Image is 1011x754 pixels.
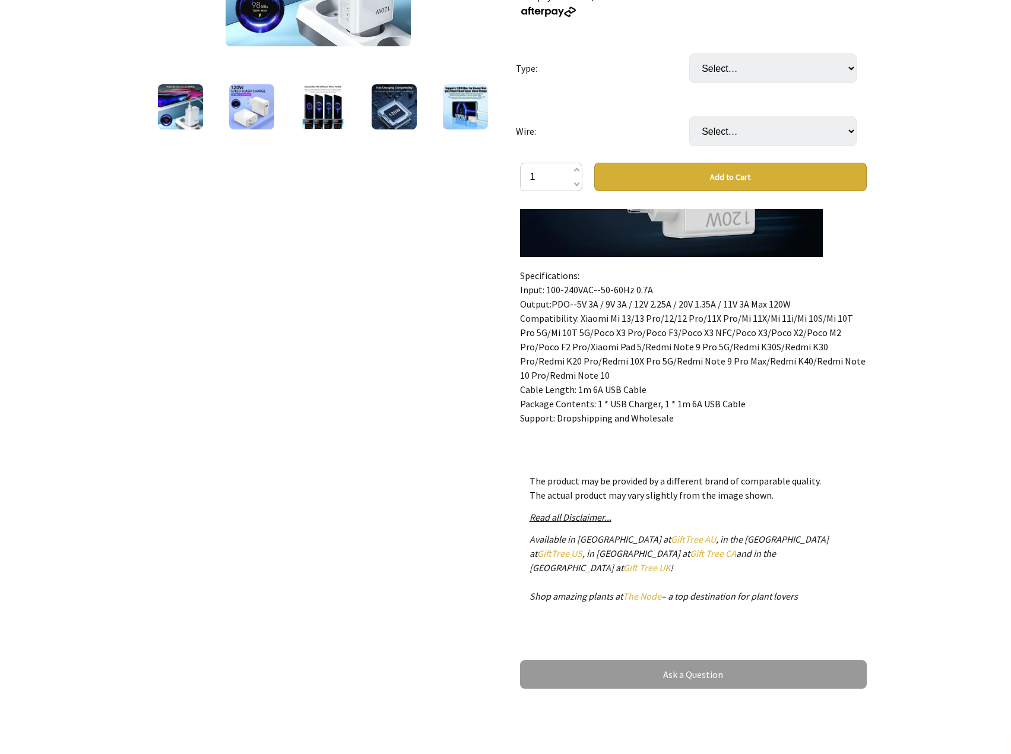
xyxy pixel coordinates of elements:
div: v 4.0.25 [33,19,58,28]
img: Original 120W Ultra Fast Charger with 6A Type-C USB Turbo Charging Cable [300,84,346,129]
a: GiftTree US [537,547,582,559]
img: Original 120W Ultra Fast Charger with 6A Type-C USB Turbo Charging Cable [443,84,488,129]
a: The Node [623,590,661,602]
button: Add to Cart [594,163,867,191]
a: Gift Tree CA [690,547,736,559]
div: Keywords by Traffic [131,70,200,78]
img: tab_keywords_by_traffic_grey.svg [118,69,128,78]
p: The product may be provided by a different brand of comparable quality. The actual product may va... [530,474,857,502]
img: Original 120W Ultra Fast Charger with 6A Type-C USB Turbo Charging Cable [158,84,203,129]
img: Original 120W Ultra Fast Charger with 6A Type-C USB Turbo Charging Cable [229,84,274,129]
img: logo_orange.svg [19,19,28,28]
td: Wire: [516,100,689,163]
a: Gift Tree UK [623,562,670,574]
img: Original 120W Ultra Fast Charger with 6A Type-C USB Turbo Charging Cable [372,84,417,129]
a: GiftTree AU [671,533,716,545]
img: website_grey.svg [19,31,28,40]
em: Available in [GEOGRAPHIC_DATA] at , in the [GEOGRAPHIC_DATA] at , in [GEOGRAPHIC_DATA] at and in ... [530,533,829,602]
div: Domain Overview [45,70,106,78]
td: Type: [516,37,689,100]
div: This original 120W ultra fast charger is designed for Xiaomi 14, 13, 12, 11, Redmi Note 11T, 12T,... [520,209,867,446]
img: tab_domain_overview_orange.svg [32,69,42,78]
a: Ask a Question [520,660,867,689]
img: Afterpay [520,7,577,17]
a: Read all Disclaimer... [530,511,611,523]
p: Specifications: Input: 100-240VAC--50-60Hz 0.7A Output:PDO--5V 3A / 9V 3A / 12V 2.25A / 20V 1.35A... [520,268,867,425]
div: Domain: [DOMAIN_NAME] [31,31,131,40]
